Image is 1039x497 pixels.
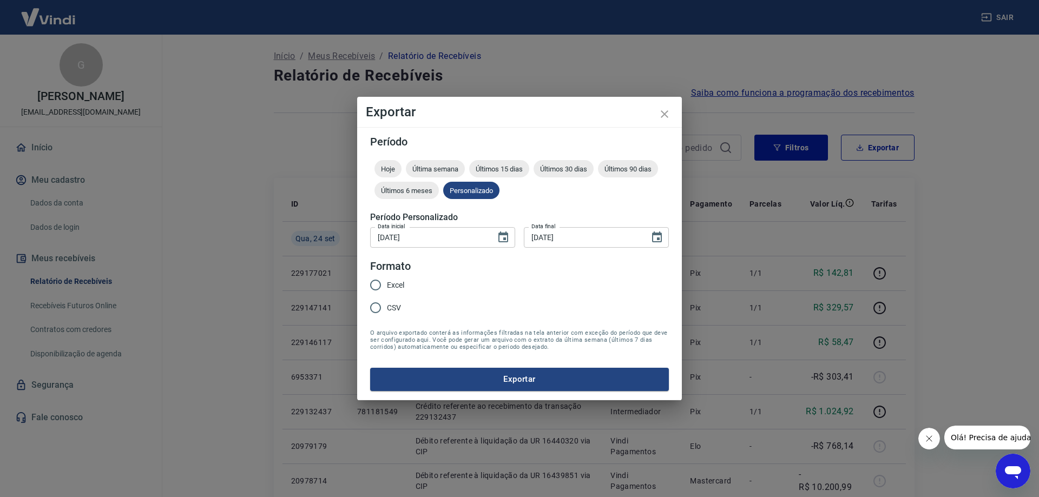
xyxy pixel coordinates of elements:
span: CSV [387,302,401,314]
span: Última semana [406,165,465,173]
h5: Período [370,136,669,147]
h4: Exportar [366,105,673,118]
div: Últimos 30 dias [534,160,594,177]
div: Personalizado [443,182,499,199]
div: Últimos 90 dias [598,160,658,177]
span: Hoje [374,165,402,173]
span: Excel [387,280,404,291]
label: Data inicial [378,222,405,230]
label: Data final [531,222,556,230]
button: Exportar [370,368,669,390]
span: Últimos 90 dias [598,165,658,173]
span: Olá! Precisa de ajuda? [6,8,91,16]
iframe: Mensagem da empresa [944,426,1030,449]
span: Personalizado [443,187,499,195]
div: Hoje [374,160,402,177]
button: Choose date, selected date is 24 de set de 2025 [646,227,668,248]
span: Últimos 6 meses [374,187,439,195]
iframe: Fechar mensagem [918,428,940,449]
div: Última semana [406,160,465,177]
iframe: Botão para abrir a janela de mensagens [996,454,1030,488]
button: Choose date, selected date is 23 de set de 2025 [492,227,514,248]
div: Últimos 15 dias [469,160,529,177]
legend: Formato [370,259,411,274]
span: O arquivo exportado conterá as informações filtradas na tela anterior com exceção do período que ... [370,329,669,350]
input: DD/MM/YYYY [370,227,488,247]
div: Últimos 6 meses [374,182,439,199]
h5: Período Personalizado [370,212,669,223]
span: Últimos 15 dias [469,165,529,173]
span: Últimos 30 dias [534,165,594,173]
button: close [652,101,678,127]
input: DD/MM/YYYY [524,227,642,247]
